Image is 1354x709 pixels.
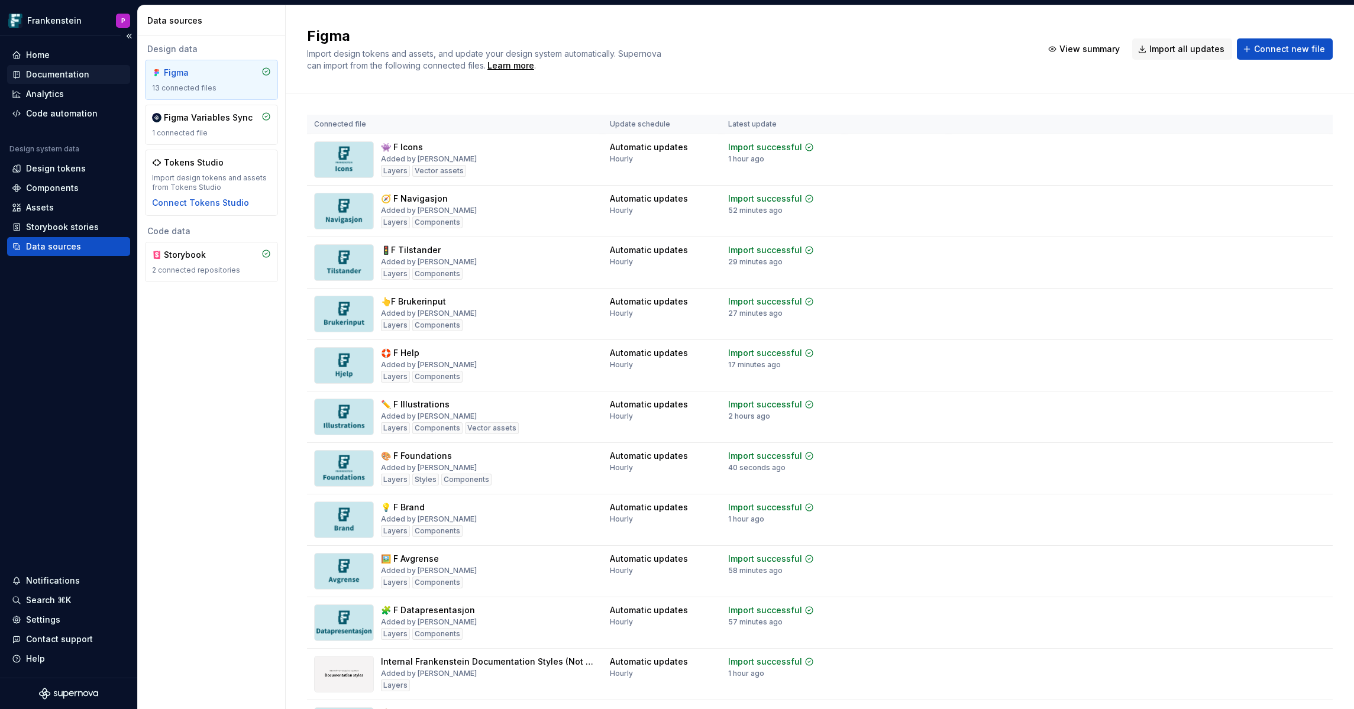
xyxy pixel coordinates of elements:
[7,218,130,237] a: Storybook stories
[412,371,463,383] div: Components
[381,463,477,472] div: Added by [PERSON_NAME]
[412,577,463,588] div: Components
[7,179,130,198] a: Components
[7,85,130,103] a: Analytics
[26,163,86,174] div: Design tokens
[1149,43,1224,55] span: Import all updates
[381,206,477,215] div: Added by [PERSON_NAME]
[9,144,79,154] div: Design system data
[381,669,477,678] div: Added by [PERSON_NAME]
[164,112,253,124] div: Figma Variables Sync
[152,197,249,209] div: Connect Tokens Studio
[7,104,130,123] a: Code automation
[610,360,633,370] div: Hourly
[728,450,802,462] div: Import successful
[39,688,98,700] svg: Supernova Logo
[121,16,125,25] div: P
[26,614,60,626] div: Settings
[728,656,802,668] div: Import successful
[728,309,783,318] div: 27 minutes ago
[412,216,463,228] div: Components
[381,656,596,668] div: Internal Frankenstein Documentation Styles (Not for use with Helsenorge)
[728,463,786,472] div: 40 seconds ago
[26,653,45,665] div: Help
[610,244,688,256] div: Automatic updates
[728,604,802,616] div: Import successful
[412,165,466,177] div: Vector assets
[610,656,688,668] div: Automatic updates
[381,412,477,421] div: Added by [PERSON_NAME]
[7,65,130,84] a: Documentation
[7,237,130,256] a: Data sources
[610,450,688,462] div: Automatic updates
[381,514,477,524] div: Added by [PERSON_NAME]
[26,69,89,80] div: Documentation
[381,371,410,383] div: Layers
[610,604,688,616] div: Automatic updates
[487,60,534,72] a: Learn more
[145,60,278,100] a: Figma13 connected files
[7,610,130,629] a: Settings
[307,115,603,134] th: Connected file
[728,617,783,627] div: 57 minutes ago
[728,514,764,524] div: 1 hour ago
[381,617,477,627] div: Added by [PERSON_NAME]
[7,649,130,668] button: Help
[145,242,278,282] a: Storybook2 connected repositories
[610,553,688,565] div: Automatic updates
[728,553,802,565] div: Import successful
[610,566,633,575] div: Hourly
[381,553,439,565] div: 🖼️ F Avgrense
[610,669,633,678] div: Hourly
[412,268,463,280] div: Components
[728,193,802,205] div: Import successful
[610,141,688,153] div: Automatic updates
[7,571,130,590] button: Notifications
[610,193,688,205] div: Automatic updates
[1132,38,1232,60] button: Import all updates
[1237,38,1333,60] button: Connect new file
[152,128,271,138] div: 1 connected file
[27,15,82,27] div: Frankenstein
[26,633,93,645] div: Contact support
[721,115,844,134] th: Latest update
[610,617,633,627] div: Hourly
[486,61,536,70] span: .
[412,319,463,331] div: Components
[381,679,410,691] div: Layers
[26,182,79,194] div: Components
[381,422,410,434] div: Layers
[381,525,410,537] div: Layers
[164,249,221,261] div: Storybook
[381,268,410,280] div: Layers
[8,14,22,28] img: d720e2f0-216c-474b-bea5-031157028467.png
[164,67,221,79] div: Figma
[610,399,688,410] div: Automatic updates
[121,28,137,44] button: Collapse sidebar
[152,266,271,275] div: 2 connected repositories
[412,628,463,640] div: Components
[465,422,519,434] div: Vector assets
[381,154,477,164] div: Added by [PERSON_NAME]
[381,577,410,588] div: Layers
[381,244,441,256] div: 🚦F Tilstander
[381,216,410,228] div: Layers
[610,296,688,307] div: Automatic updates
[1059,43,1120,55] span: View summary
[381,296,446,307] div: 👆F Brukerinput
[26,88,64,100] div: Analytics
[728,141,802,153] div: Import successful
[147,15,280,27] div: Data sources
[610,501,688,513] div: Automatic updates
[728,206,783,215] div: 52 minutes ago
[441,474,492,485] div: Components
[610,257,633,267] div: Hourly
[728,154,764,164] div: 1 hour ago
[610,463,633,472] div: Hourly
[381,628,410,640] div: Layers
[381,501,425,513] div: 💡 F Brand
[610,347,688,359] div: Automatic updates
[26,575,80,587] div: Notifications
[412,422,463,434] div: Components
